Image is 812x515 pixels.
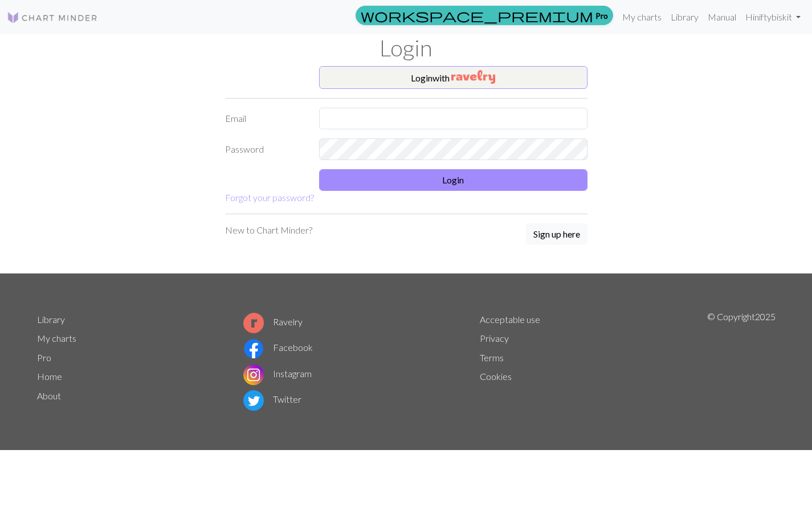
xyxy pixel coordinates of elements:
a: Home [37,371,62,382]
button: Loginwith [319,66,587,89]
a: My charts [37,333,76,344]
a: Instagram [243,368,312,379]
a: Twitter [243,394,301,404]
a: Pro [37,352,51,363]
span: workspace_premium [361,7,593,23]
img: Twitter logo [243,390,264,411]
p: New to Chart Minder? [225,223,312,237]
a: Pro [356,6,613,25]
button: Login [319,169,587,191]
a: Manual [703,6,741,28]
label: Password [218,138,312,160]
img: Facebook logo [243,338,264,359]
a: Terms [480,352,504,363]
a: Library [37,314,65,325]
a: Ravelry [243,316,303,327]
img: Ravelry logo [243,313,264,333]
a: Cookies [480,371,512,382]
a: Privacy [480,333,509,344]
img: Logo [7,11,98,24]
a: My charts [618,6,666,28]
a: Sign up here [526,223,587,246]
h1: Login [30,34,782,62]
p: © Copyright 2025 [707,310,776,414]
a: Facebook [243,342,313,353]
a: Library [666,6,703,28]
a: Acceptable use [480,314,540,325]
a: Hiniftybiskit [741,6,805,28]
a: About [37,390,61,401]
label: Email [218,108,312,129]
a: Forgot your password? [225,192,314,203]
img: Instagram logo [243,365,264,385]
img: Ravelry [451,70,495,84]
button: Sign up here [526,223,587,245]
